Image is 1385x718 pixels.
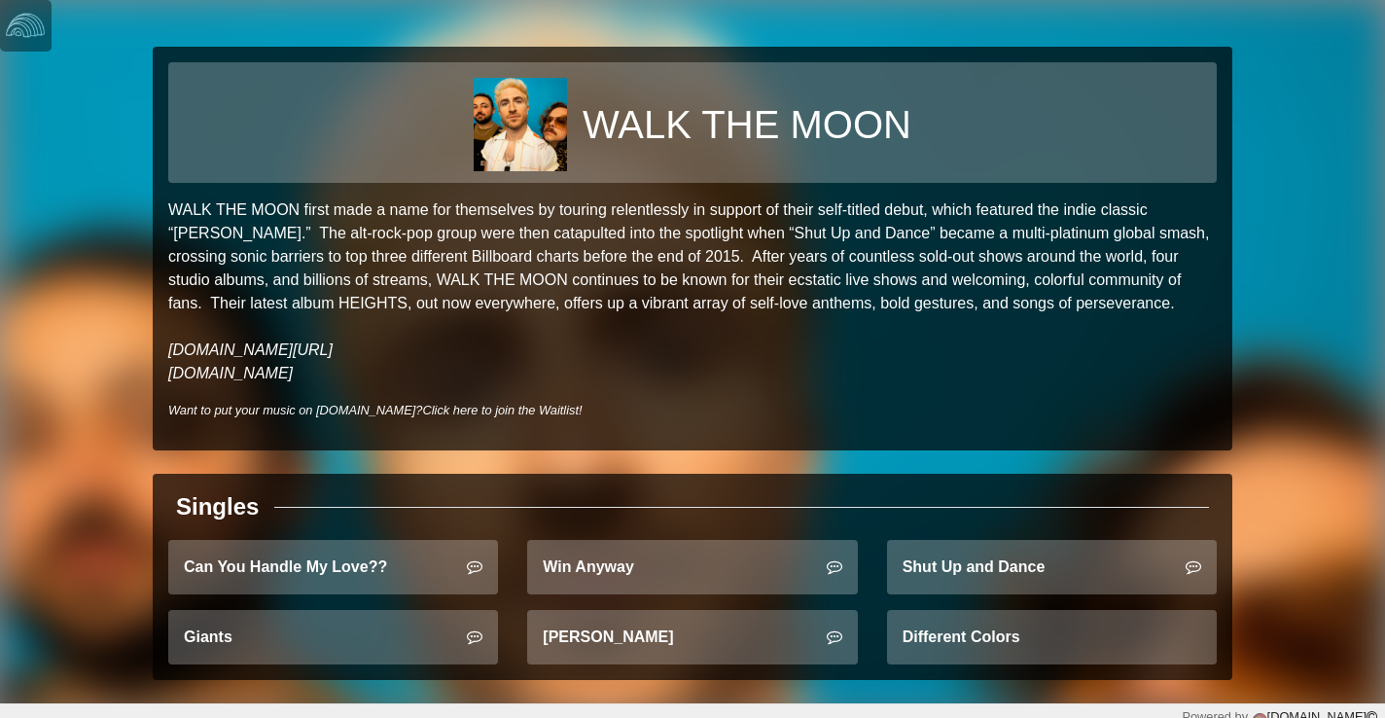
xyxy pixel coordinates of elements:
h1: WALK THE MOON [583,101,911,148]
a: [DOMAIN_NAME][URL] [168,341,333,358]
a: Win Anyway [527,540,857,594]
a: [PERSON_NAME] [527,610,857,664]
a: Click here to join the Waitlist! [422,403,582,417]
div: Singles [176,489,259,524]
p: WALK THE MOON first made a name for themselves by touring relentlessly in support of their self-t... [168,198,1217,385]
a: Can You Handle My Love?? [168,540,498,594]
i: Want to put your music on [DOMAIN_NAME]? [168,403,583,417]
img: logo-white-4c48a5e4bebecaebe01ca5a9d34031cfd3d4ef9ae749242e8c4bf12ef99f53e8.png [6,6,45,45]
img: 338b1fbd381984b11e422ecb6bdac12289548b1f83705eb59faa29187b674643.jpg [474,78,567,171]
a: Different Colors [887,610,1217,664]
a: [DOMAIN_NAME] [168,365,293,381]
a: Giants [168,610,498,664]
a: Shut Up and Dance [887,540,1217,594]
